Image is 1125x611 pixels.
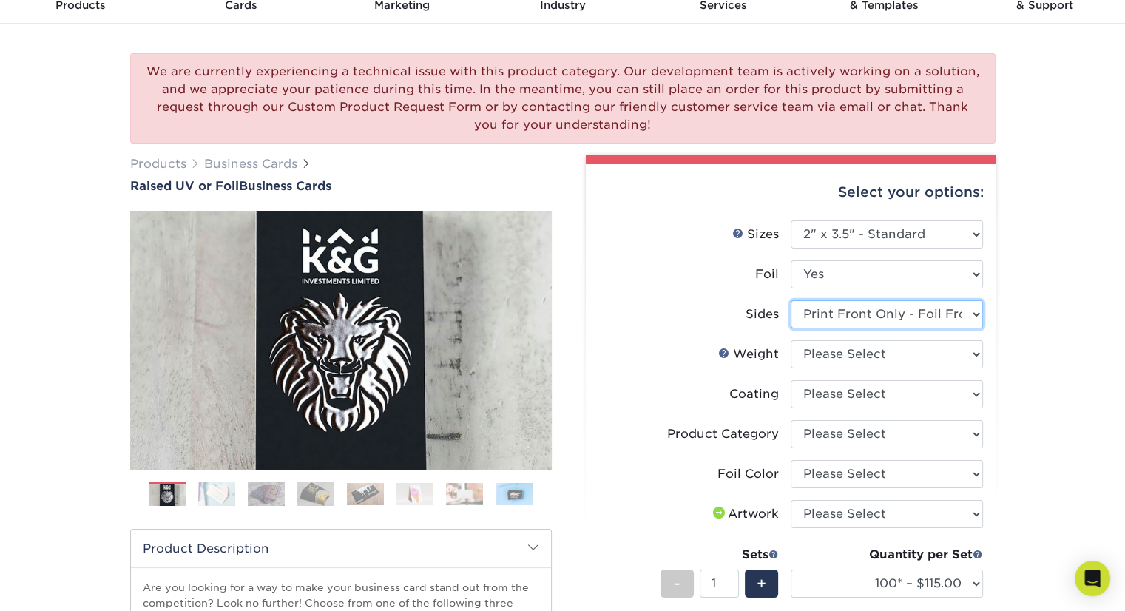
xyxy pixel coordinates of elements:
img: Raised UV or Foil 01 [130,129,552,551]
div: Foil [755,266,779,283]
img: Business Cards 06 [396,483,433,505]
a: Business Cards [204,157,297,171]
img: Business Cards 08 [496,483,533,505]
div: Product Category [667,425,779,443]
h2: Product Description [131,530,551,567]
img: Business Cards 03 [248,482,285,507]
div: Sizes [732,226,779,243]
div: Quantity per Set [791,546,983,564]
span: + [757,573,766,595]
div: Sides [746,305,779,323]
div: Sets [661,546,779,564]
div: Weight [718,345,779,363]
a: Raised UV or FoilBusiness Cards [130,179,552,193]
div: Foil Color [717,465,779,483]
h1: Business Cards [130,179,552,193]
div: Select your options: [598,164,984,220]
img: Business Cards 05 [347,483,384,505]
div: Open Intercom Messenger [1075,561,1110,596]
span: - [674,573,680,595]
img: Business Cards 02 [198,482,235,507]
img: Business Cards 07 [446,483,483,505]
a: Products [130,157,186,171]
div: We are currently experiencing a technical issue with this product category. Our development team ... [130,53,996,144]
img: Business Cards 01 [149,476,186,513]
div: Coating [729,385,779,403]
img: Business Cards 04 [297,482,334,507]
div: Artwork [710,505,779,523]
span: Raised UV or Foil [130,179,239,193]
